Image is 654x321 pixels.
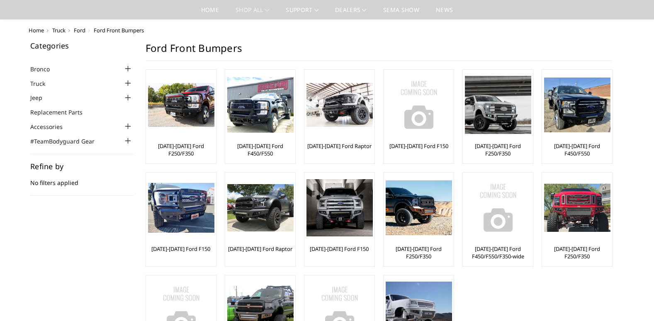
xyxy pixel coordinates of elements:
[436,7,453,19] a: News
[386,72,452,138] a: No Image
[386,245,452,260] a: [DATE]-[DATE] Ford F250/F350
[465,175,531,241] a: No Image
[148,142,214,157] a: [DATE]-[DATE] Ford F250/F350
[29,27,44,34] a: Home
[383,7,419,19] a: SEMA Show
[389,142,448,150] a: [DATE]-[DATE] Ford F150
[307,142,372,150] a: [DATE]-[DATE] Ford Raptor
[465,142,531,157] a: [DATE]-[DATE] Ford F250/F350
[52,27,66,34] a: Truck
[310,245,369,253] a: [DATE]-[DATE] Ford F150
[30,163,133,196] div: No filters applied
[465,245,531,260] a: [DATE]-[DATE] Ford F450/F550/F350-wide
[201,7,219,19] a: Home
[94,27,144,34] span: Ford Front Bumpers
[30,93,53,102] a: Jeep
[30,108,93,117] a: Replacement Parts
[386,72,452,138] img: No Image
[335,7,367,19] a: Dealers
[544,142,610,157] a: [DATE]-[DATE] Ford F450/F550
[236,7,269,19] a: shop all
[30,79,56,88] a: Truck
[544,245,610,260] a: [DATE]-[DATE] Ford F250/F350
[30,137,105,146] a: #TeamBodyguard Gear
[74,27,85,34] a: Ford
[151,245,210,253] a: [DATE]-[DATE] Ford F150
[228,245,292,253] a: [DATE]-[DATE] Ford Raptor
[465,175,531,241] img: No Image
[146,42,612,61] h1: Ford Front Bumpers
[286,7,318,19] a: Support
[30,65,60,73] a: Bronco
[227,142,293,157] a: [DATE]-[DATE] Ford F450/F550
[30,42,133,49] h5: Categories
[30,163,133,170] h5: Refine by
[30,122,73,131] a: Accessories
